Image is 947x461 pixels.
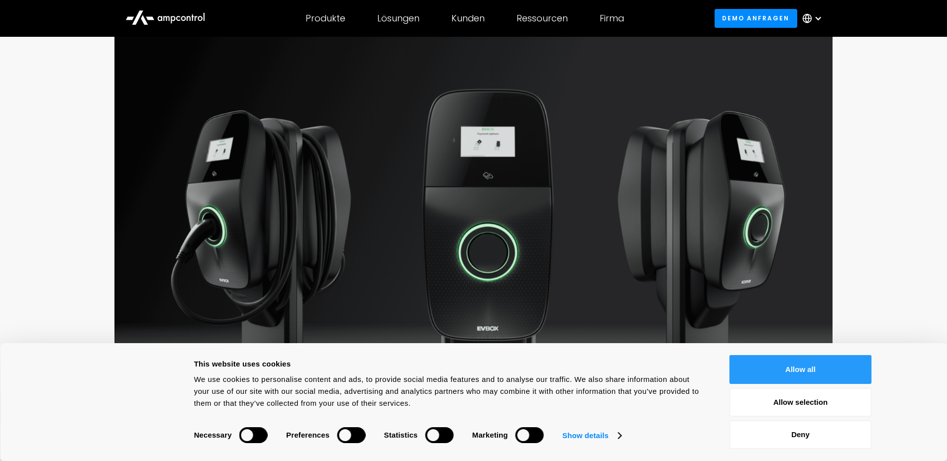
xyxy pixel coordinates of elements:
[730,355,872,384] button: Allow all
[384,431,418,439] strong: Statistics
[377,13,420,24] div: Lösungen
[451,13,485,24] div: Kunden
[730,420,872,449] button: Deny
[306,13,345,24] div: Produkte
[194,358,707,370] div: This website uses cookies
[517,13,568,24] div: Ressourcen
[194,373,707,409] div: We use cookies to personalise content and ads, to provide social media features and to analyse ou...
[472,431,508,439] strong: Marketing
[600,13,624,24] div: Firma
[715,9,797,27] a: Demo anfragen
[730,388,872,417] button: Allow selection
[194,431,232,439] strong: Necessary
[562,428,621,443] a: Show details
[286,431,329,439] strong: Preferences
